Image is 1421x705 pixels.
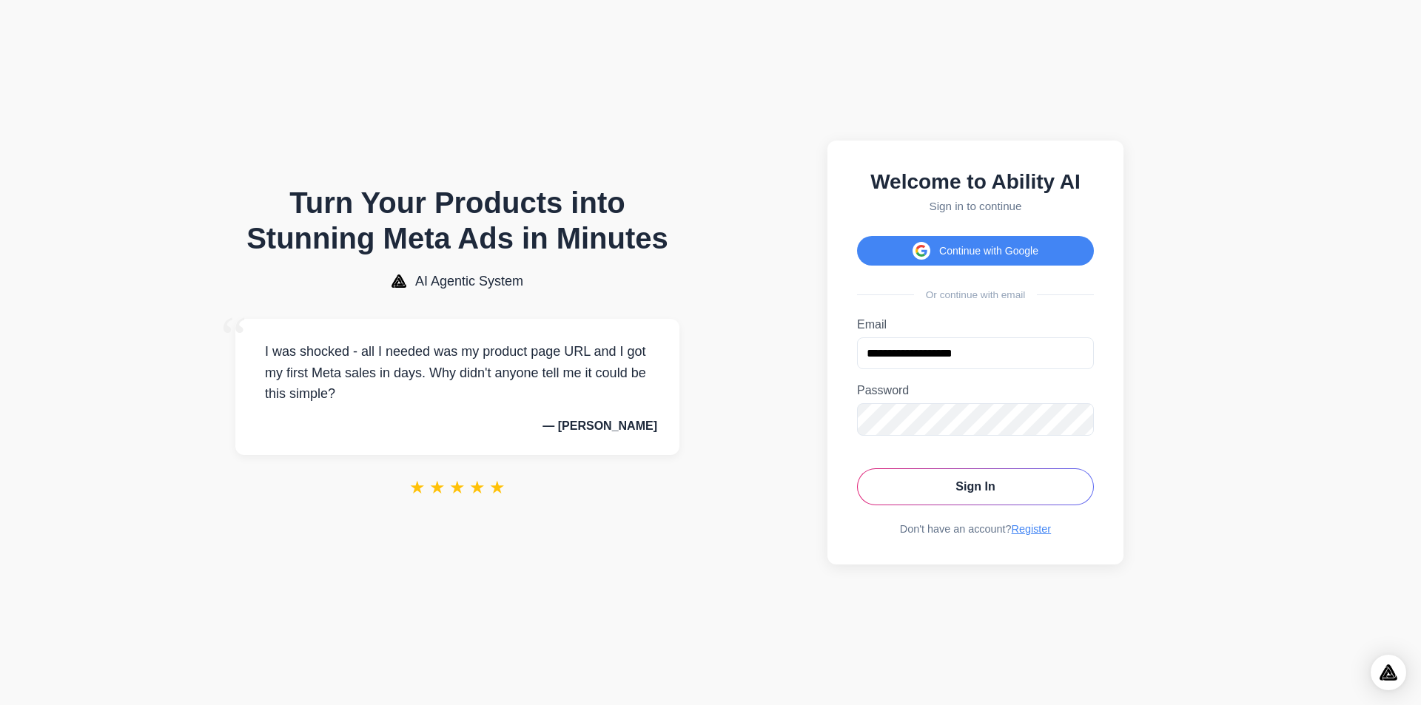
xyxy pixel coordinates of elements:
p: I was shocked - all I needed was my product page URL and I got my first Meta sales in days. Why d... [258,341,657,405]
span: AI Agentic System [415,274,523,289]
div: Or continue with email [857,289,1094,300]
span: ★ [449,477,466,498]
span: ★ [429,477,446,498]
div: Open Intercom Messenger [1371,655,1406,690]
label: Password [857,384,1094,397]
img: AI Agentic System Logo [392,274,406,288]
span: ★ [409,477,426,498]
div: Don't have an account? [857,523,1094,535]
span: “ [221,304,247,371]
span: ★ [469,477,486,498]
p: — [PERSON_NAME] [258,419,657,433]
p: Sign in to continue [857,200,1094,212]
h1: Turn Your Products into Stunning Meta Ads in Minutes [235,185,679,256]
a: Register [1012,523,1052,535]
button: Continue with Google [857,236,1094,266]
button: Sign In [857,468,1094,505]
label: Email [857,318,1094,331]
h2: Welcome to Ability AI [857,170,1094,194]
span: ★ [489,477,505,498]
